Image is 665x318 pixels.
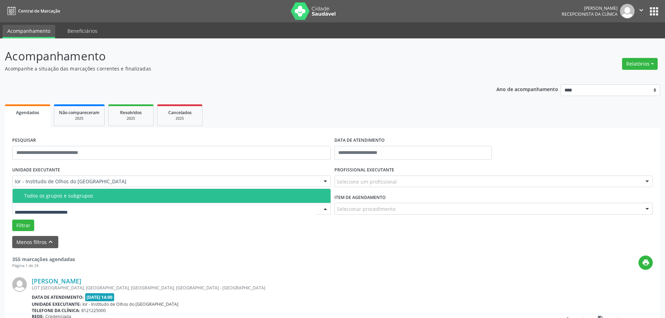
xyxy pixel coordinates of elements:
[5,65,464,72] p: Acompanhe a situação das marcações correntes e finalizadas
[334,135,385,146] label: DATA DE ATENDIMENTO
[5,5,60,17] a: Central de Marcação
[562,11,618,17] span: Recepcionista da clínica
[16,110,39,116] span: Agendados
[168,110,192,116] span: Cancelados
[59,116,99,121] div: 2025
[85,293,114,301] span: [DATE] 14:00
[47,238,54,246] i: keyboard_arrow_up
[32,285,548,291] div: LOT [GEOGRAPHIC_DATA], [GEOGRAPHIC_DATA], [GEOGRAPHIC_DATA], [GEOGRAPHIC_DATA] - [GEOGRAPHIC_DATA]
[620,4,635,19] img: img
[162,116,197,121] div: 2025
[638,256,653,270] button: print
[81,308,106,313] span: 8121225000
[12,220,34,231] button: Filtrar
[622,58,658,70] button: Relatórios
[12,277,27,292] img: img
[120,110,142,116] span: Resolvidos
[334,192,386,203] label: Item de agendamento
[334,165,394,176] label: PROFISSIONAL EXECUTANTE
[32,308,80,313] b: Telefone da clínica:
[12,135,36,146] label: PESQUISAR
[59,110,99,116] span: Não compareceram
[562,5,618,11] div: [PERSON_NAME]
[12,165,60,176] label: UNIDADE EXECUTANTE
[15,178,317,185] span: Ior - Institudo de Olhos do [GEOGRAPHIC_DATA]
[32,301,81,307] b: Unidade executante:
[62,25,102,37] a: Beneficiários
[12,263,75,269] div: Página 1 de 24
[637,6,645,14] i: 
[82,301,178,307] span: Ior - Institudo de Olhos do [GEOGRAPHIC_DATA]
[113,116,148,121] div: 2025
[642,259,650,266] i: print
[635,4,648,19] button: 
[648,5,660,17] button: apps
[496,84,558,93] p: Ano de acompanhamento
[337,178,397,185] span: Selecione um profissional
[18,8,60,14] span: Central de Marcação
[2,25,55,38] a: Acompanhamento
[32,277,81,285] a: [PERSON_NAME]
[12,236,58,248] button: Menos filtroskeyboard_arrow_up
[24,193,326,199] div: Todos os grupos e subgrupos
[32,294,84,300] b: Data de atendimento:
[5,47,464,65] p: Acompanhamento
[12,256,75,262] strong: 355 marcações agendadas
[337,205,396,213] span: Selecionar procedimento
